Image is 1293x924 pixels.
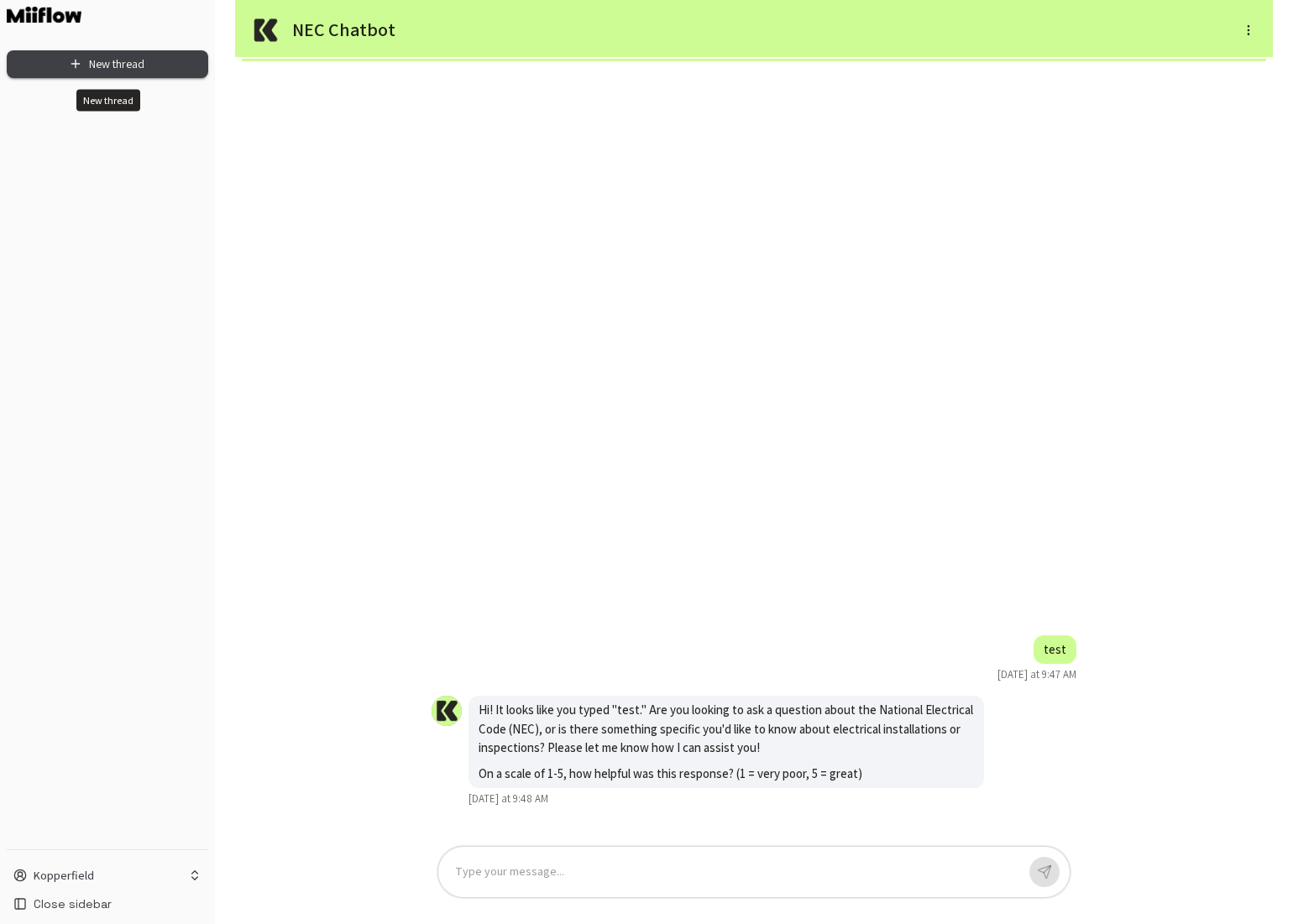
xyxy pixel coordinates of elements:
img: User avatar [432,696,462,726]
img: Logo [7,7,81,23]
button: New thread [7,50,208,78]
div: New thread [76,90,140,112]
p: Kopperfield [34,867,94,884]
p: On a scale of 1-5, how helpful was this response? (1 = very poor, 5 = great) [479,765,974,784]
p: test [1044,640,1066,660]
h5: NEC Chatbot [292,18,1007,42]
button: Kopperfield [7,864,208,887]
span: [DATE] at 9:48 AM [469,791,548,807]
p: Hi! It looks like you typed "test." Are you looking to ask a question about the National Electric... [479,701,974,758]
button: Close sidebar [7,890,208,917]
img: Assistant Logo [249,13,282,47]
span: [DATE] at 9:47 AM [997,667,1076,682]
span: Close sidebar [34,895,112,912]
